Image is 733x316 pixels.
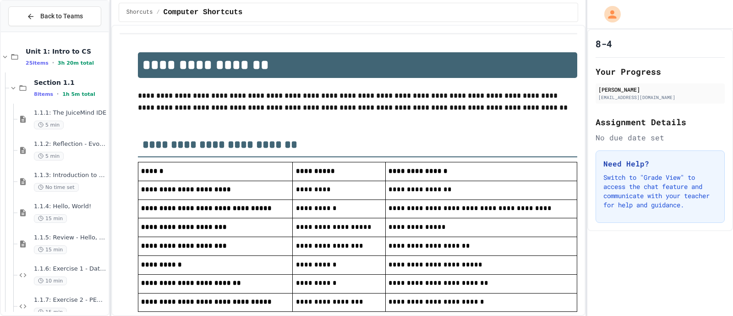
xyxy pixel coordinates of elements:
[34,109,107,117] span: 1.1.1: The JuiceMind IDE
[34,296,107,304] span: 1.1.7: Exercise 2 - PEMDAS
[52,59,54,67] span: •
[57,90,59,98] span: •
[598,94,722,101] div: [EMAIL_ADDRESS][DOMAIN_NAME]
[595,4,623,25] div: My Account
[598,85,722,94] div: [PERSON_NAME]
[34,183,79,192] span: No time set
[34,245,67,254] span: 15 min
[126,9,153,16] span: Shorcuts
[34,78,107,87] span: Section 1.1
[40,11,83,21] span: Back to Teams
[62,91,95,97] span: 1h 5m total
[34,172,107,179] span: 1.1.3: Introduction to Computer Science
[34,234,107,242] span: 1.1.5: Review - Hello, World!
[596,116,725,128] h2: Assignment Details
[34,91,53,97] span: 8 items
[164,7,243,18] span: Computer Shortcuts
[34,277,67,285] span: 10 min
[596,65,725,78] h2: Your Progress
[34,203,107,211] span: 1.1.4: Hello, World!
[603,158,717,169] h3: Need Help?
[596,132,725,143] div: No due date set
[34,121,64,129] span: 5 min
[34,152,64,161] span: 5 min
[657,239,724,278] iframe: chat widget
[34,265,107,273] span: 1.1.6: Exercise 1 - Data Types
[156,9,159,16] span: /
[695,279,724,307] iframe: chat widget
[58,60,94,66] span: 3h 20m total
[603,173,717,210] p: Switch to "Grade View" to access the chat feature and communicate with your teacher for help and ...
[34,214,67,223] span: 15 min
[26,47,107,55] span: Unit 1: Intro to CS
[26,60,49,66] span: 25 items
[8,6,101,26] button: Back to Teams
[596,37,612,50] h1: 8-4
[34,140,107,148] span: 1.1.2: Reflection - Evolving Technology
